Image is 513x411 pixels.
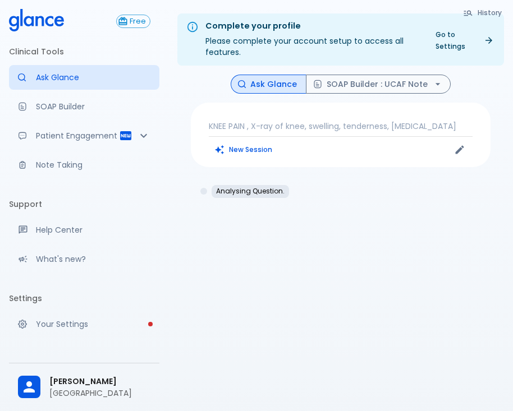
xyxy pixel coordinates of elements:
p: Ask Glance [36,72,150,83]
p: Patient Engagement [36,130,119,141]
div: Please complete your account setup to access all features. [205,17,420,62]
p: KNEE PAIN , X-ray of knee, swelling, tenderness, [MEDICAL_DATA] [209,121,473,132]
a: Moramiz: Find ICD10AM codes instantly [9,65,159,90]
div: Patient Reports & Referrals [9,123,159,148]
button: Clears all inputs and results. [209,141,279,158]
button: Ask Glance [231,75,306,94]
a: Advanced note-taking [9,153,159,177]
div: Complete your profile [205,20,420,33]
button: History [457,4,509,21]
li: Support [9,191,159,218]
span: [PERSON_NAME] [49,376,150,387]
span: Free [126,17,150,26]
p: Your Settings [36,318,150,330]
a: Please complete account setup [9,312,159,336]
p: What's new? [36,253,150,265]
p: Analysing Question. [216,187,285,195]
button: Edit [451,141,468,158]
p: SOAP Builder [36,101,150,112]
button: SOAP Builder : UCAF Note [306,75,451,94]
button: Free [116,15,150,28]
a: Click to view or change your subscription [116,15,159,28]
p: [GEOGRAPHIC_DATA] [49,387,150,399]
a: Get help from our support team [9,218,159,242]
div: Recent updates and feature releases [9,247,159,271]
a: Go to Settings [429,26,500,54]
p: Help Center [36,224,150,235]
div: [PERSON_NAME][GEOGRAPHIC_DATA] [9,368,159,407]
li: Settings [9,285,159,312]
p: Note Taking [36,159,150,170]
a: Docugen: Compose a clinical documentation in seconds [9,94,159,119]
li: Clinical Tools [9,38,159,65]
